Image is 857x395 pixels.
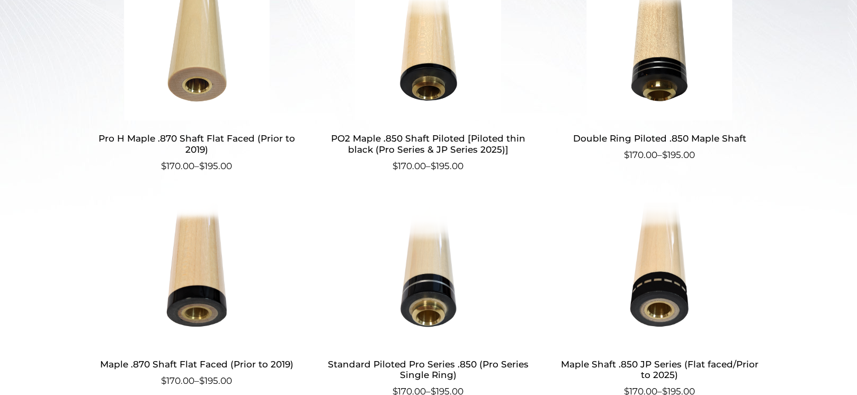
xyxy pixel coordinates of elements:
[199,161,232,171] bdi: 195.00
[325,129,531,160] h2: PO2 Maple .850 Shaft Piloted [Piloted thin black (Pro Series & JP Series 2025)]
[199,375,232,386] bdi: 195.00
[556,148,762,162] span: –
[556,203,762,346] img: Maple Shaft .850 JP Series (Flat faced/Prior to 2025)
[325,354,531,385] h2: Standard Piloted Pro Series .850 (Pro Series Single Ring)
[624,150,657,160] bdi: 170.00
[325,160,531,173] span: –
[392,161,426,171] bdi: 170.00
[161,375,194,386] bdi: 170.00
[94,203,300,346] img: Maple .870 Shaft Flat Faced (Prior to 2019)
[94,354,300,374] h2: Maple .870 Shaft Flat Faced (Prior to 2019)
[556,129,762,148] h2: Double Ring Piloted .850 Maple Shaft
[662,150,695,160] bdi: 195.00
[624,150,629,160] span: $
[662,150,667,160] span: $
[325,203,531,346] img: Standard Piloted Pro Series .850 (Pro Series Single Ring)
[94,129,300,160] h2: Pro H Maple .870 Shaft Flat Faced (Prior to 2019)
[161,375,166,386] span: $
[94,374,300,388] span: –
[161,161,194,171] bdi: 170.00
[94,203,300,388] a: Maple .870 Shaft Flat Faced (Prior to 2019) $170.00–$195.00
[199,161,204,171] span: $
[161,161,166,171] span: $
[392,161,398,171] span: $
[431,161,436,171] span: $
[431,161,463,171] bdi: 195.00
[556,354,762,385] h2: Maple Shaft .850 JP Series (Flat faced/Prior to 2025)
[94,160,300,173] span: –
[199,375,204,386] span: $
